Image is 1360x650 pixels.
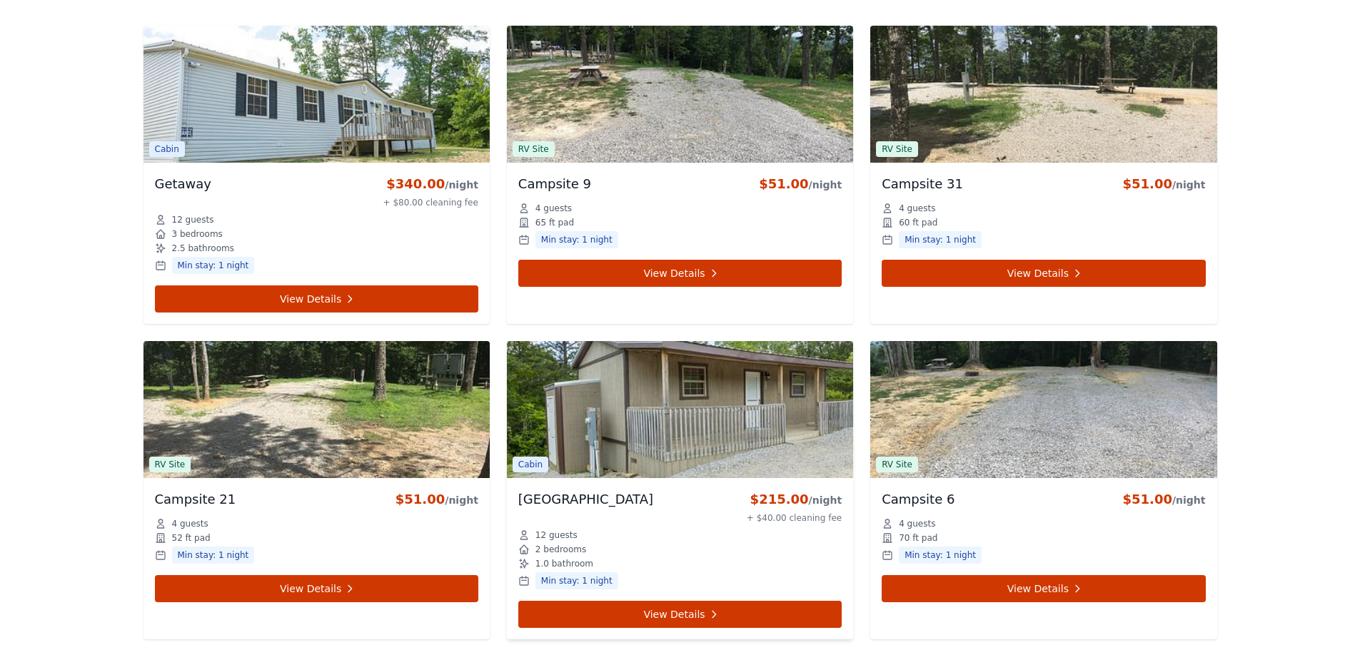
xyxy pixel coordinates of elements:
span: /night [1172,494,1206,506]
span: RV Site [876,457,918,472]
span: 65 ft pad [535,217,574,228]
h3: Campsite 21 [155,489,236,509]
span: Cabin [149,141,185,157]
h3: [GEOGRAPHIC_DATA] [518,489,653,509]
span: 3 bedrooms [172,228,223,240]
h3: Getaway [155,174,212,194]
span: 12 guests [535,529,578,541]
div: $51.00 [396,489,478,509]
h3: Campsite 9 [518,174,591,194]
span: 52 ft pad [172,532,211,544]
span: 4 guests [899,203,935,214]
span: Min stay: 1 night [535,231,618,248]
div: $215.00 [747,489,842,509]
span: 60 ft pad [899,217,937,228]
div: + $80.00 cleaning fee [383,197,478,208]
div: + $40.00 cleaning fee [747,512,842,524]
span: /night [445,494,478,506]
img: Campsite 9 [507,26,853,163]
a: View Details [155,285,478,313]
span: RV Site [876,141,918,157]
span: Min stay: 1 night [535,572,618,589]
span: 2 bedrooms [535,544,586,555]
span: 12 guests [172,214,214,225]
span: 4 guests [172,518,208,529]
div: $51.00 [1122,489,1205,509]
h3: Campsite 6 [882,489,954,509]
a: View Details [882,575,1205,602]
span: /night [445,179,478,191]
span: Min stay: 1 night [172,547,255,564]
div: $51.00 [1122,174,1205,194]
span: /night [1172,179,1206,191]
span: 4 guests [899,518,935,529]
span: Min stay: 1 night [899,231,982,248]
img: Campsite 6 [870,341,1217,478]
a: View Details [882,260,1205,287]
span: 1.0 bathroom [535,558,593,569]
span: /night [809,179,842,191]
img: Getaway [143,26,490,163]
span: Cabin [513,457,548,472]
img: Campsite 21 [143,341,490,478]
span: /night [809,494,842,506]
span: 2.5 bathrooms [172,243,234,254]
span: RV Site [149,457,191,472]
img: Hillbilly Palace [507,341,853,478]
a: View Details [518,601,842,628]
span: 4 guests [535,203,572,214]
div: $51.00 [759,174,842,194]
a: View Details [518,260,842,287]
a: View Details [155,575,478,602]
span: Min stay: 1 night [899,547,982,564]
span: RV Site [513,141,555,157]
span: Min stay: 1 night [172,257,255,274]
img: Campsite 31 [870,26,1217,163]
span: 70 ft pad [899,532,937,544]
div: $340.00 [383,174,478,194]
h3: Campsite 31 [882,174,963,194]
